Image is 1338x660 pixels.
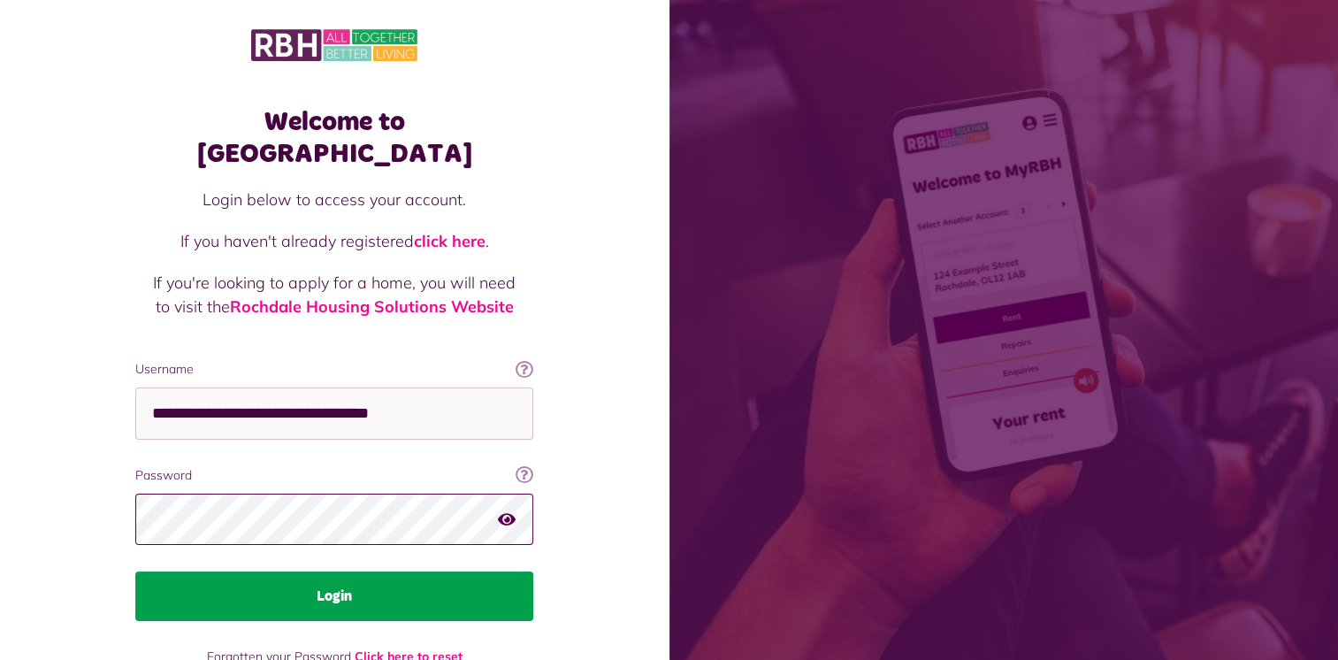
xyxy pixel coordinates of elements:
p: If you haven't already registered . [153,229,516,253]
a: Rochdale Housing Solutions Website [230,296,514,317]
h1: Welcome to [GEOGRAPHIC_DATA] [135,106,533,170]
p: Login below to access your account. [153,188,516,211]
a: click here [414,231,486,251]
p: If you're looking to apply for a home, you will need to visit the [153,271,516,318]
label: Username [135,360,533,379]
label: Password [135,466,533,485]
img: MyRBH [251,27,417,64]
button: Login [135,572,533,621]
